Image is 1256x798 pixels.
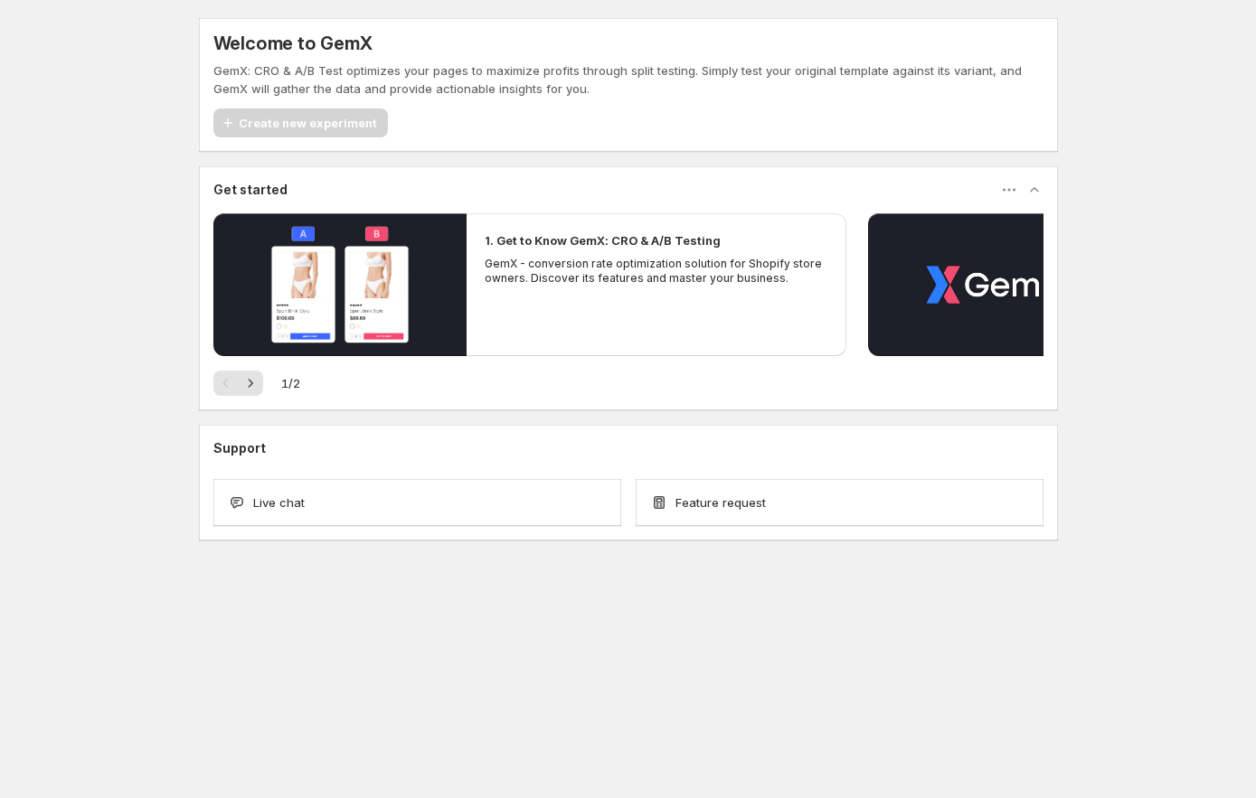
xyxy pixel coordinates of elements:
[213,61,1044,98] p: GemX: CRO & A/B Test optimizes your pages to maximize profits through split testing. Simply test ...
[213,33,373,54] h5: Welcome to GemX
[281,374,300,392] span: 1 / 2
[213,439,266,457] h3: Support
[485,257,828,286] p: GemX - conversion rate optimization solution for Shopify store owners. Discover its features and ...
[485,231,721,249] h2: 1. Get to Know GemX: CRO & A/B Testing
[253,493,305,512] span: Live chat
[213,181,288,199] h3: Get started
[675,493,766,512] span: Feature request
